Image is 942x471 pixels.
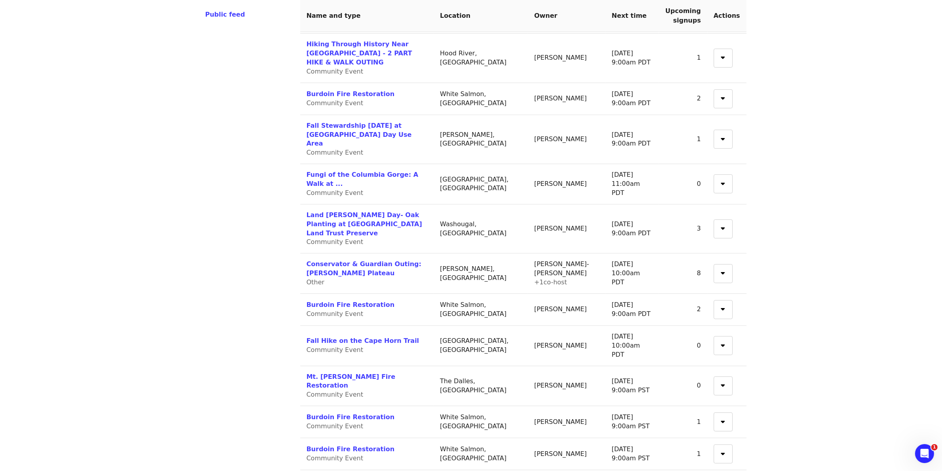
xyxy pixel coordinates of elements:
div: 2 [665,305,701,314]
div: Washougal, [GEOGRAPHIC_DATA] [440,220,521,238]
i: sort-down icon [721,179,725,186]
div: 1 [665,450,701,459]
span: Community Event [307,189,364,197]
div: 3 [665,224,701,233]
a: Fungi of the Columbia Gorge: A Walk at ... [307,171,419,187]
a: Land [PERSON_NAME] Day- Oak Planting at [GEOGRAPHIC_DATA] Land Trust Preserve [307,211,422,237]
td: [PERSON_NAME] [528,115,605,165]
i: sort-down icon [721,417,725,424]
span: Community Event [307,310,364,318]
span: Community Event [307,346,364,354]
div: White Salmon, [GEOGRAPHIC_DATA] [440,301,521,319]
td: [DATE] 10:00am PDT [605,253,659,294]
div: White Salmon, [GEOGRAPHIC_DATA] [440,90,521,108]
div: Hood River, [GEOGRAPHIC_DATA] [440,49,521,67]
iframe: Intercom live chat [915,444,934,463]
a: Burdoin Fire Restoration [307,301,395,308]
td: [PERSON_NAME] [528,164,605,204]
i: sort-down icon [721,380,725,388]
td: [PERSON_NAME] [528,326,605,366]
div: [GEOGRAPHIC_DATA], [GEOGRAPHIC_DATA] [440,175,521,193]
a: Burdoin Fire Restoration [307,445,395,453]
td: [PERSON_NAME]-[PERSON_NAME] [528,253,605,294]
td: [DATE] 9:00am PDT [605,115,659,165]
div: [PERSON_NAME], [GEOGRAPHIC_DATA] [440,265,521,283]
span: Community Event [307,149,364,156]
td: [PERSON_NAME] [528,366,605,407]
span: Other [307,278,324,286]
td: [PERSON_NAME] [528,406,605,438]
div: White Salmon, [GEOGRAPHIC_DATA] [440,413,521,431]
a: Public feed [205,10,281,19]
i: sort-down icon [721,340,725,348]
span: 1 [931,444,938,450]
td: [DATE] 9:00am PDT [605,204,659,254]
td: [DATE] 11:00am PDT [605,164,659,204]
td: [DATE] 9:00am PDT [605,34,659,83]
i: sort-down icon [721,53,725,60]
a: Mt. [PERSON_NAME] Fire Restoration [307,373,396,390]
i: sort-down icon [721,134,725,142]
a: Burdoin Fire Restoration [307,413,395,421]
td: [DATE] 9:00am PST [605,438,659,470]
div: 1 [665,135,701,144]
div: 1 [665,418,701,427]
i: sort-down icon [721,223,725,231]
div: 0 [665,180,701,189]
td: [DATE] 9:00am PDT [605,83,659,115]
div: The Dalles, [GEOGRAPHIC_DATA] [440,377,521,395]
a: Hiking Through History Near [GEOGRAPHIC_DATA] - 2 PART HIKE & WALK OUTING [307,40,412,66]
a: Burdoin Fire Restoration [307,90,395,98]
td: [PERSON_NAME] [528,83,605,115]
td: [DATE] 9:00am PDT [605,294,659,326]
div: + 1 co-host [534,278,599,287]
span: Community Event [307,68,364,75]
a: Fall Hike on the Cape Horn Trail [307,337,419,344]
td: [DATE] 10:00am PDT [605,326,659,366]
span: Community Event [307,391,364,398]
i: sort-down icon [721,449,725,456]
td: [PERSON_NAME] [528,204,605,254]
div: White Salmon, [GEOGRAPHIC_DATA] [440,445,521,463]
i: sort-down icon [721,93,725,101]
div: [GEOGRAPHIC_DATA], [GEOGRAPHIC_DATA] [440,337,521,355]
i: sort-down icon [721,304,725,312]
td: [PERSON_NAME] [528,34,605,83]
i: sort-down icon [721,268,725,276]
div: 0 [665,381,701,390]
a: Fall Stewardship [DATE] at [GEOGRAPHIC_DATA] Day Use Area [307,122,412,148]
td: [PERSON_NAME] [528,438,605,470]
div: 2 [665,94,701,103]
span: Public feed [205,11,245,18]
td: [PERSON_NAME] [528,294,605,326]
span: Community Event [307,238,364,246]
span: Community Event [307,422,364,430]
div: 0 [665,341,701,350]
span: Upcoming signups [665,7,701,24]
div: [PERSON_NAME], [GEOGRAPHIC_DATA] [440,131,521,149]
span: Community Event [307,99,364,107]
div: 1 [665,53,701,62]
span: Community Event [307,454,364,462]
td: [DATE] 9:00am PST [605,366,659,407]
td: [DATE] 9:00am PST [605,406,659,438]
div: 8 [665,269,701,278]
a: Conservator & Guardian Outing: [PERSON_NAME] Plateau [307,260,422,277]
